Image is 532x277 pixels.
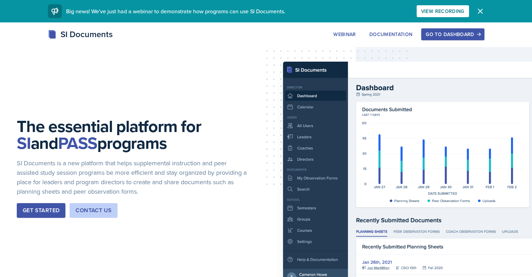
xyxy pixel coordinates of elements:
[329,28,360,40] button: Webinar
[23,206,59,215] div: Get Started
[76,206,112,215] div: Contact Us
[48,28,113,41] div: SI Documents
[70,203,118,218] button: Contact Us
[365,28,417,40] button: Documentation
[426,32,480,37] div: Go to Dashboard
[421,8,464,14] div: View Recording
[369,32,413,37] div: Documentation
[17,203,65,218] button: Get Started
[66,7,285,15] span: Big news! We've just had a webinar to demonstrate how programs can use SI Documents.
[421,28,484,40] button: Go to Dashboard
[333,32,356,37] div: Webinar
[417,5,469,17] button: View Recording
